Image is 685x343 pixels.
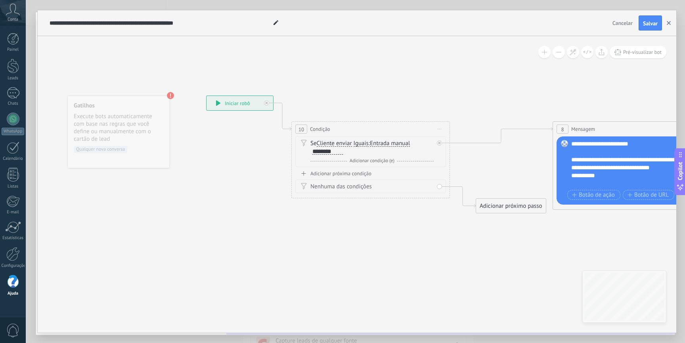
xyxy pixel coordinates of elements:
div: Se : [310,140,434,155]
div: Estatísticas [2,236,25,241]
button: Salvar [639,15,662,31]
div: Nenhuma das condições [310,183,434,191]
div: E-mail [2,210,25,215]
span: Mensagem [571,125,595,133]
span: Copilot [676,162,684,180]
button: Botão de ação [567,190,620,200]
span: Iguais [354,140,369,147]
div: Chats [2,101,25,106]
button: Cancelar [609,17,636,29]
div: WhatsApp [2,128,24,135]
span: Botão de ação [572,192,615,198]
div: Leads [2,76,25,81]
div: Configurações [2,263,25,268]
div: Ajuda [2,291,25,296]
div: Calendário [2,156,25,161]
span: Botão de URL [628,192,669,198]
span: 10 [298,126,304,133]
button: Pré-visualizar bot [610,46,666,58]
div: Painel [2,47,25,52]
div: Adicionar próximo passo [476,199,546,213]
span: Entrada manual [370,140,410,147]
span: 8 [561,126,564,133]
span: Cancelar [612,19,633,27]
span: Salvar [643,21,658,26]
div: Adicionar próxima condição [295,170,446,177]
span: Pré-visualizar bot [623,49,662,56]
span: Adicionar condição (e) [348,158,396,164]
span: Conta [8,17,18,22]
span: Condição [310,125,330,133]
span: Cliente enviar [317,140,352,147]
div: Iniciar robô [207,96,273,110]
div: Listas [2,184,25,189]
button: Botão de URL [623,190,675,200]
